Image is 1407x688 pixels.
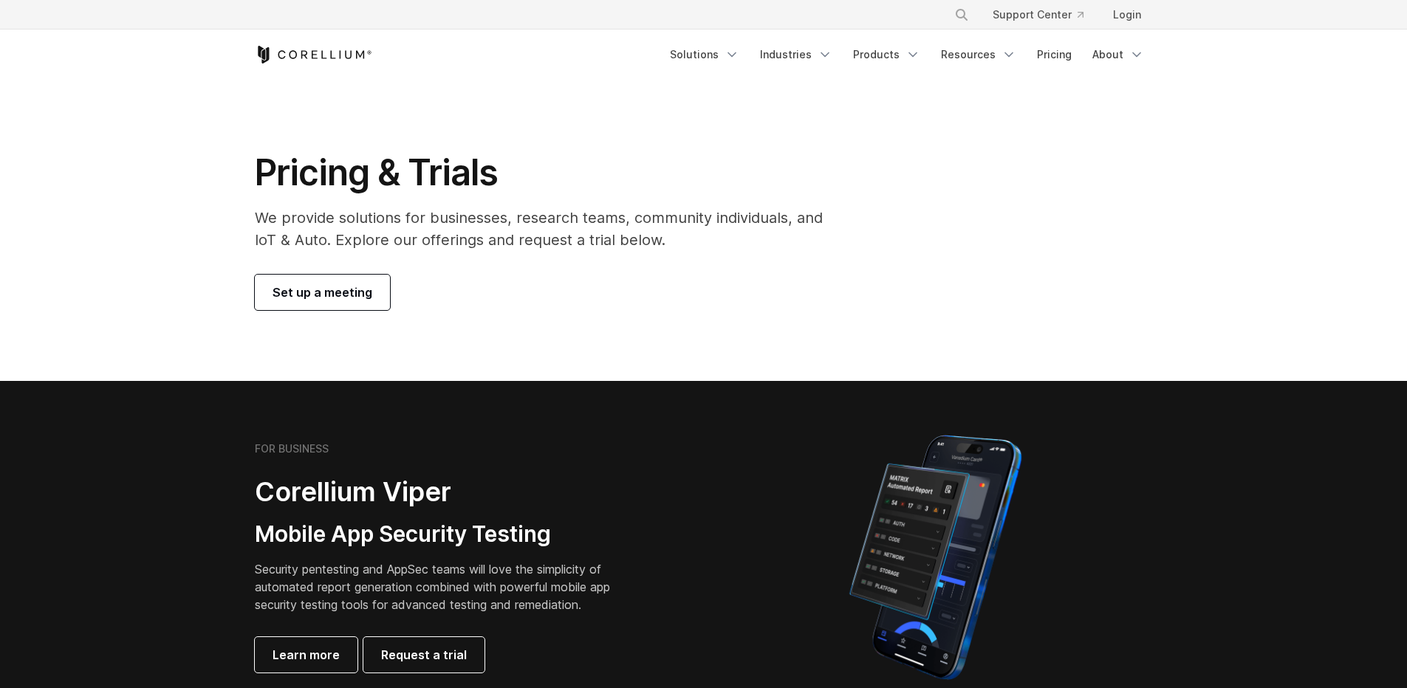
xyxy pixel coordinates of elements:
span: Learn more [273,646,340,664]
a: Solutions [661,41,748,68]
h3: Mobile App Security Testing [255,520,633,548]
a: Resources [932,41,1025,68]
a: Support Center [981,1,1095,28]
a: Products [844,41,929,68]
div: Navigation Menu [661,41,1153,68]
h1: Pricing & Trials [255,151,843,195]
img: Corellium MATRIX automated report on iPhone showing app vulnerability test results across securit... [824,428,1047,687]
a: Login [1101,1,1153,28]
span: Set up a meeting [273,283,372,301]
a: Corellium Home [255,46,372,63]
span: Request a trial [381,646,467,664]
a: Learn more [255,637,357,672]
a: About [1084,41,1153,68]
button: Search [948,1,975,28]
a: Set up a meeting [255,275,390,310]
div: Navigation Menu [937,1,1153,28]
a: Pricing [1028,41,1081,68]
a: Industries [751,41,841,68]
p: Security pentesting and AppSec teams will love the simplicity of automated report generation comb... [255,560,633,613]
a: Request a trial [363,637,485,672]
h2: Corellium Viper [255,475,633,509]
h6: FOR BUSINESS [255,442,329,455]
p: We provide solutions for businesses, research teams, community individuals, and IoT & Auto. Explo... [255,207,843,251]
